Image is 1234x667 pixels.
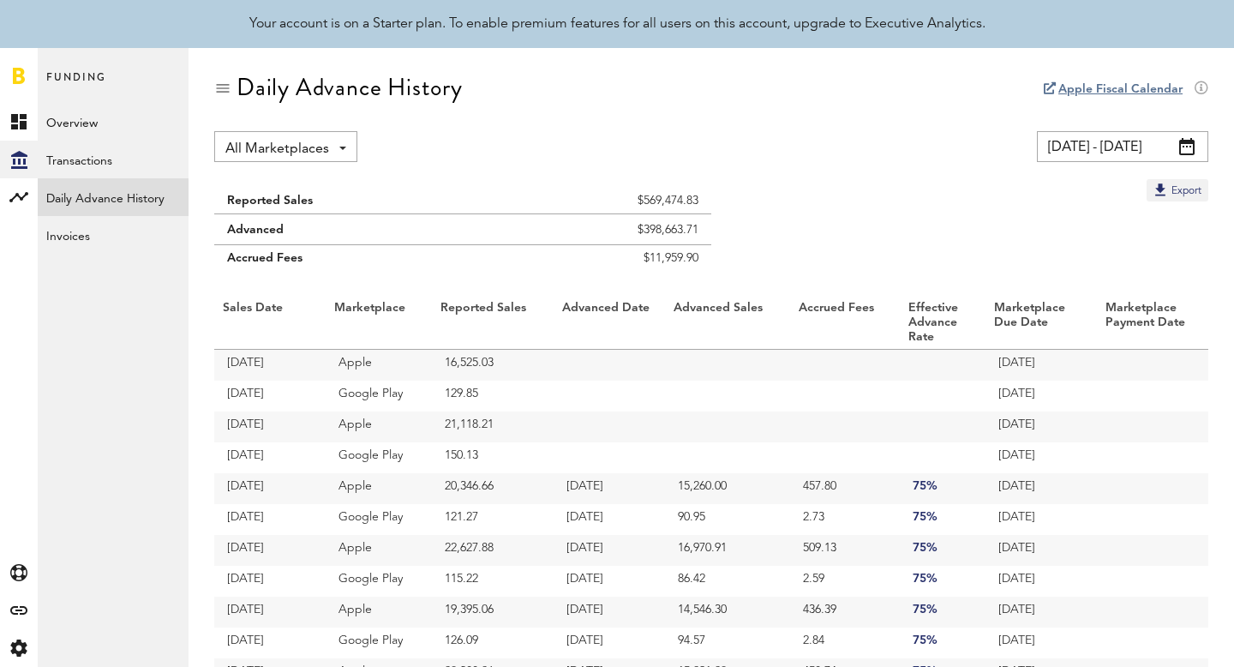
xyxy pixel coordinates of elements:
td: Google Play [326,442,432,473]
th: Marketplace Due Date [985,297,1097,350]
td: 436.39 [790,597,900,628]
td: 19,395.06 [432,597,554,628]
td: [DATE] [985,473,1097,504]
td: [DATE] [985,566,1097,597]
span: All Marketplaces [225,135,329,164]
td: 2.59 [790,566,900,597]
td: [DATE] [214,412,326,442]
td: [DATE] [985,535,1097,566]
td: 126.09 [432,628,554,658]
td: [DATE] [985,504,1097,535]
th: Effective Advance Rate [900,297,985,350]
td: [DATE] [554,566,665,597]
td: [DATE] [985,442,1097,473]
td: [DATE] [985,350,1097,381]
td: [DATE] [214,473,326,504]
td: $11,959.90 [494,245,711,280]
td: [DATE] [554,535,665,566]
td: Google Play [326,504,432,535]
td: Advanced [214,214,494,245]
a: Apple Fiscal Calendar [1058,83,1183,95]
th: Marketplace [326,297,432,350]
th: Advanced Date [554,297,665,350]
td: [DATE] [214,350,326,381]
td: 75% [900,504,985,535]
td: 121.27 [432,504,554,535]
td: 75% [900,473,985,504]
a: Overview [38,103,189,141]
td: 16,525.03 [432,350,554,381]
iframe: Opens a widget where you can find more information [1100,616,1217,658]
td: Apple [326,412,432,442]
td: 2.73 [790,504,900,535]
td: [DATE] [214,442,326,473]
th: Reported Sales [432,297,554,350]
td: 86.42 [665,566,791,597]
td: 15,260.00 [665,473,791,504]
td: 20,346.66 [432,473,554,504]
td: 115.22 [432,566,554,597]
td: Google Play [326,566,432,597]
td: Apple [326,350,432,381]
td: [DATE] [985,628,1097,658]
td: 2.84 [790,628,900,658]
td: 75% [900,535,985,566]
td: 75% [900,628,985,658]
td: [DATE] [214,381,326,412]
a: Daily Advance History [38,178,189,216]
td: Apple [326,535,432,566]
td: 75% [900,597,985,628]
td: Reported Sales [214,179,494,214]
td: 22,627.88 [432,535,554,566]
td: Google Play [326,628,432,658]
td: 94.57 [665,628,791,658]
td: 75% [900,566,985,597]
td: [DATE] [554,504,665,535]
td: 14,546.30 [665,597,791,628]
td: 90.95 [665,504,791,535]
td: 457.80 [790,473,900,504]
td: [DATE] [985,412,1097,442]
td: [DATE] [985,597,1097,628]
th: Accrued Fees [790,297,900,350]
td: [DATE] [554,473,665,504]
td: [DATE] [214,597,326,628]
a: Invoices [38,216,189,254]
td: [DATE] [214,504,326,535]
td: $569,474.83 [494,179,711,214]
td: 16,970.91 [665,535,791,566]
td: Google Play [326,381,432,412]
th: Sales Date [214,297,326,350]
td: Apple [326,473,432,504]
td: [DATE] [554,628,665,658]
td: 150.13 [432,442,554,473]
td: [DATE] [214,628,326,658]
td: Accrued Fees [214,245,494,280]
td: Apple [326,597,432,628]
td: [DATE] [554,597,665,628]
td: [DATE] [985,381,1097,412]
div: Your account is on a Starter plan. To enable premium features for all users on this account, upgr... [249,14,985,34]
div: Daily Advance History [237,74,463,101]
a: Transactions [38,141,189,178]
td: $398,663.71 [494,214,711,245]
span: Funding [46,67,106,103]
td: [DATE] [214,566,326,597]
td: [DATE] [214,535,326,566]
th: Marketplace Payment Date [1097,297,1208,350]
td: 21,118.21 [432,412,554,442]
button: Export [1147,179,1208,201]
td: 509.13 [790,535,900,566]
td: 129.85 [432,381,554,412]
img: Export [1152,181,1169,198]
th: Advanced Sales [665,297,791,350]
